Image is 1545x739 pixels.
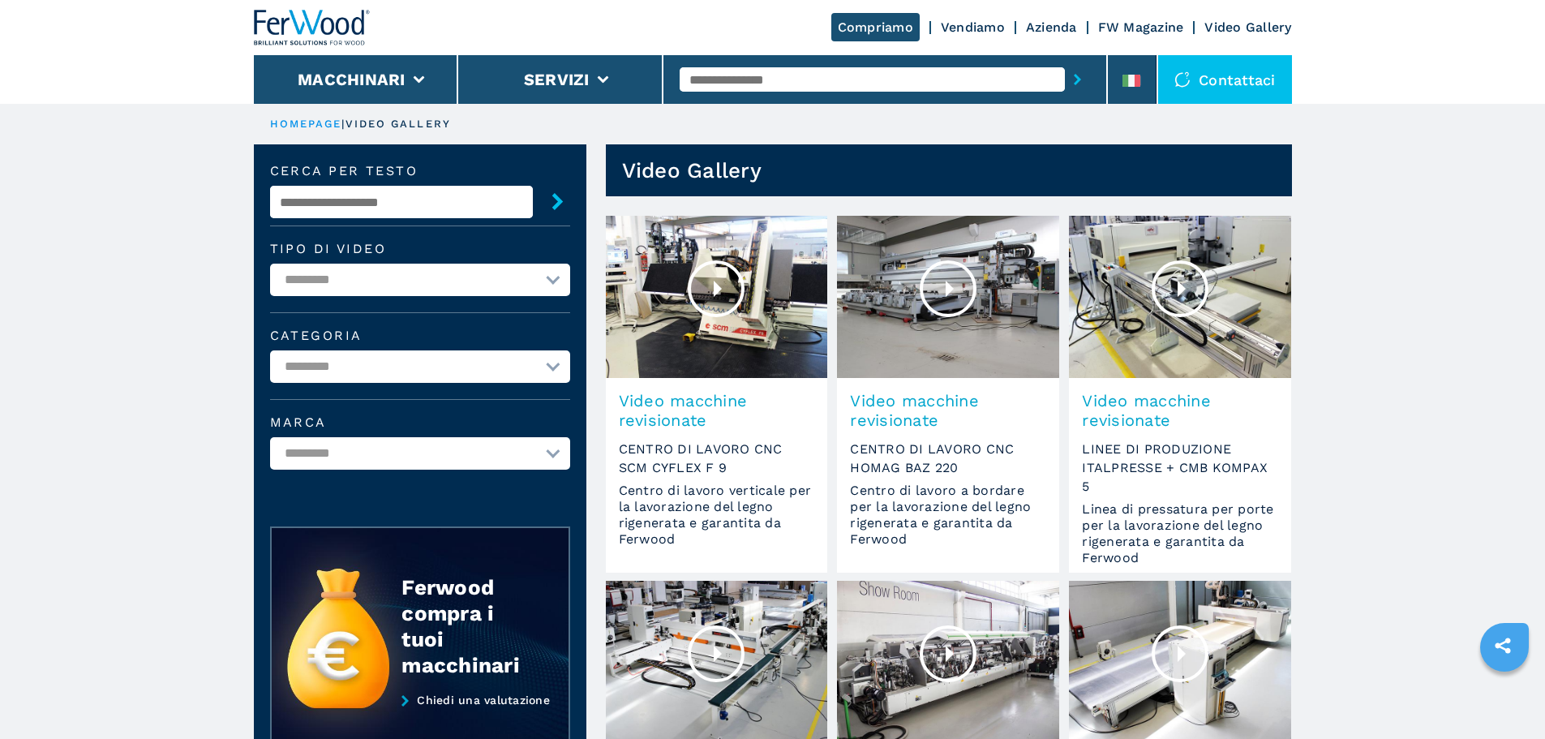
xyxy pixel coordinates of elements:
span: Video macchine revisionate [1082,391,1278,430]
label: Marca [270,416,570,429]
a: Azienda [1026,19,1077,35]
button: submit-button [1065,61,1090,98]
span: LINEE DI PRODUZIONE [1082,440,1278,458]
a: HOMEPAGE [270,118,342,130]
label: Tipo di video [270,243,570,256]
span: Centro di lavoro a bordare per la lavorazione del legno rigenerata e garantita da Ferwood [850,483,1046,548]
span: Centro di lavoro verticale per la lavorazione del legno rigenerata e garantita da Ferwood [619,483,815,548]
div: Ferwood compra i tuoi macchinari [401,574,536,678]
span: CENTRO DI LAVORO CNC [850,440,1046,458]
label: Categoria [270,329,570,342]
span: Linea di pressatura per porte per la lavorazione del legno rigenerata e garantita da Ferwood [1082,501,1278,566]
span: | [341,118,345,130]
span: CENTRO DI LAVORO CNC [619,440,815,458]
span: Video macchine revisionate [850,391,1046,430]
a: Compriamo [831,13,920,41]
img: Video macchine revisionate [606,216,828,378]
a: Video Gallery [1204,19,1291,35]
img: Ferwood [254,10,371,45]
h1: Video Gallery [622,157,762,183]
p: video gallery [345,117,451,131]
button: Servizi [524,70,590,89]
label: Cerca per testo [270,165,533,178]
span: Video macchine revisionate [619,391,815,430]
span: ITALPRESSE + CMB KOMPAX 5 [1082,458,1278,496]
a: Vendiamo [941,19,1005,35]
span: SCM CYFLEX F 9 [619,458,815,477]
div: Contattaci [1158,55,1292,104]
button: Macchinari [298,70,406,89]
img: Video macchine revisionate [837,216,1059,378]
img: Video macchine revisionate [1069,216,1291,378]
span: HOMAG BAZ 220 [850,458,1046,477]
a: sharethis [1483,625,1523,666]
a: FW Magazine [1098,19,1184,35]
img: Contattaci [1174,71,1191,88]
iframe: Chat [1476,666,1533,727]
